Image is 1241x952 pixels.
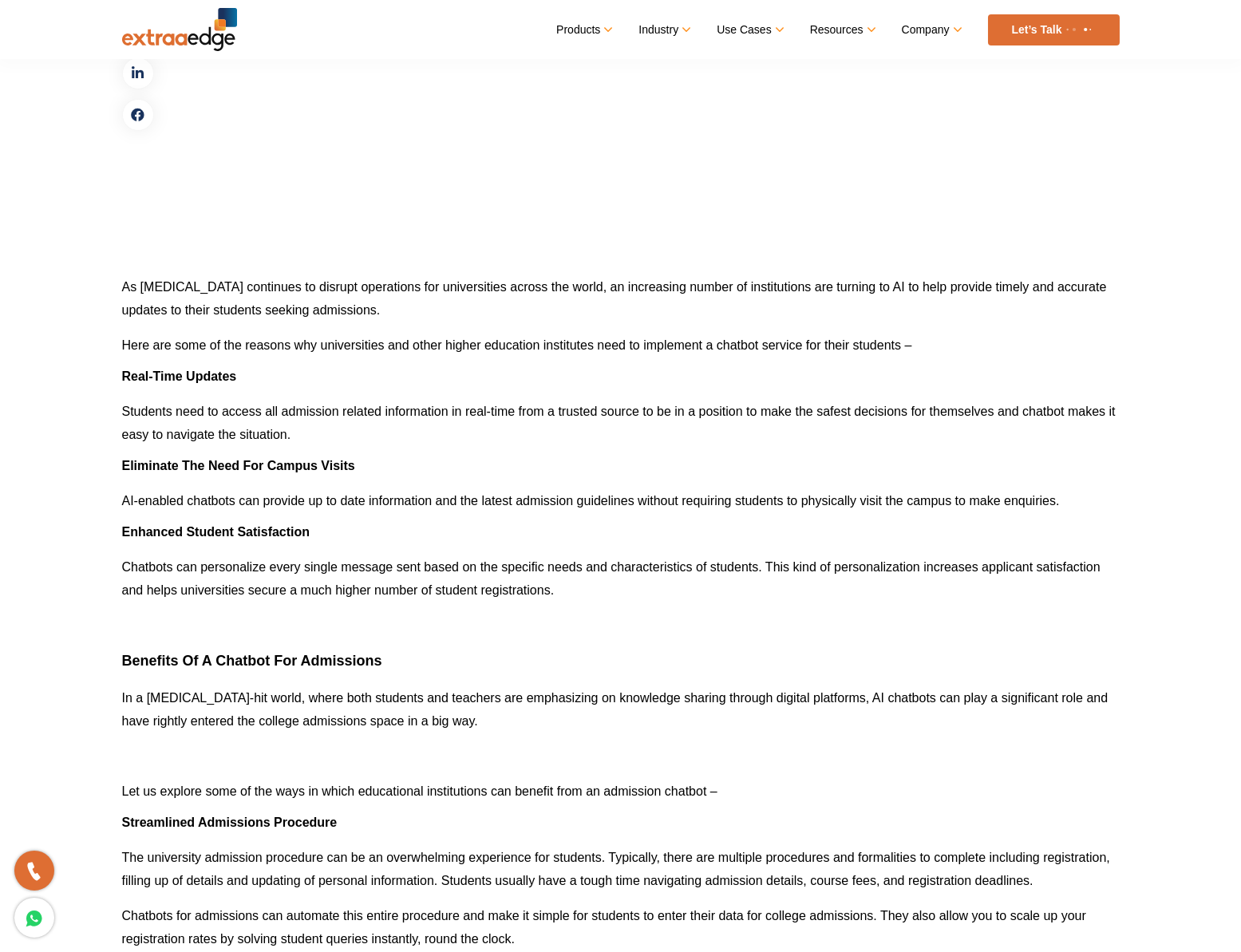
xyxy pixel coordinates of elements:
p: As [MEDICAL_DATA] continues to disrupt operations for universities across the world, an increasin... [122,275,1120,322]
p: Let us explore some of the ways in which educational institutions can benefit from an admission c... [122,780,1120,803]
a: linkedin [122,57,154,89]
h3: Benefits Of A Chatbot For Admissions [122,653,1120,670]
a: Use Cases [717,18,781,41]
a: facebook [122,99,154,131]
a: Company [902,18,960,41]
strong: Eliminate The Need For Campus Visits [122,459,355,472]
p: Chatbots can personalize every single message sent based on the specific needs and characteristic... [122,555,1120,602]
p: Students need to access all admission related information in real-time from a trusted source to b... [122,400,1120,446]
a: Industry [638,18,689,41]
p: Here are some of the reasons why universities and other higher education institutes need to imple... [122,334,1120,357]
p: Chatbots for admissions can automate this entire procedure and make it simple for students to ent... [122,904,1120,950]
p: AI-enabled chatbots can provide up to date information and the latest admission guidelines withou... [122,489,1120,512]
p: In a [MEDICAL_DATA]-hit world, where both students and teachers are emphasizing on knowledge shar... [122,686,1120,733]
a: Let’s Talk [988,14,1120,45]
strong: Streamlined Admissions Procedure [122,816,338,829]
p: The university admission procedure can be an overwhelming experience for students. Typically, the... [122,846,1120,892]
strong: Real-Time Updates [122,369,237,383]
a: Products [556,18,611,41]
strong: Enhanced Student Satisfaction [122,525,310,539]
a: Resources [810,18,874,41]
